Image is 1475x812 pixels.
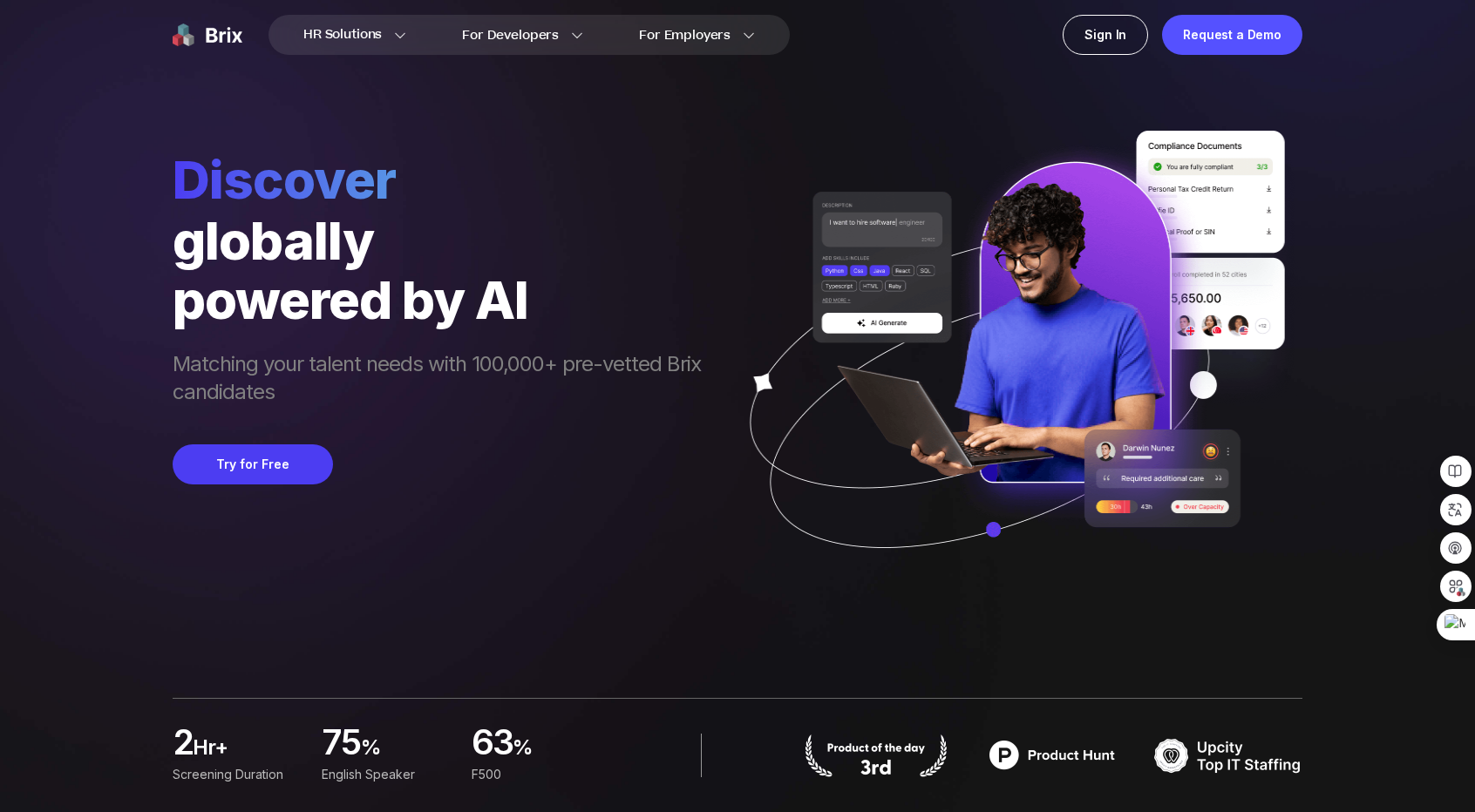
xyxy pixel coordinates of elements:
span: For Developers [462,26,559,44]
img: product hunt badge [978,734,1126,777]
span: 2 [173,727,193,761]
button: Try for Free [173,444,333,484]
div: F500 [472,765,600,784]
span: For Employers [639,26,731,44]
img: ai generate [718,131,1302,599]
img: product hunt badge [802,734,950,777]
img: TOP IT STAFFING [1154,734,1302,777]
span: Discover [173,148,718,211]
a: Sign In [1063,15,1148,55]
div: globally [173,211,718,270]
span: 75 [322,727,361,761]
div: English Speaker [322,765,450,784]
span: HR Solutions [303,21,382,49]
span: Matching your talent needs with 100,000+ pre-vetted Brix candidates [173,350,718,409]
span: % [361,734,451,768]
span: 63 [472,727,513,761]
div: powered by AI [173,270,718,329]
span: % [513,734,600,768]
a: Request a Demo [1162,15,1302,55]
span: hr+ [193,734,301,768]
div: Screening duration [173,765,301,784]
